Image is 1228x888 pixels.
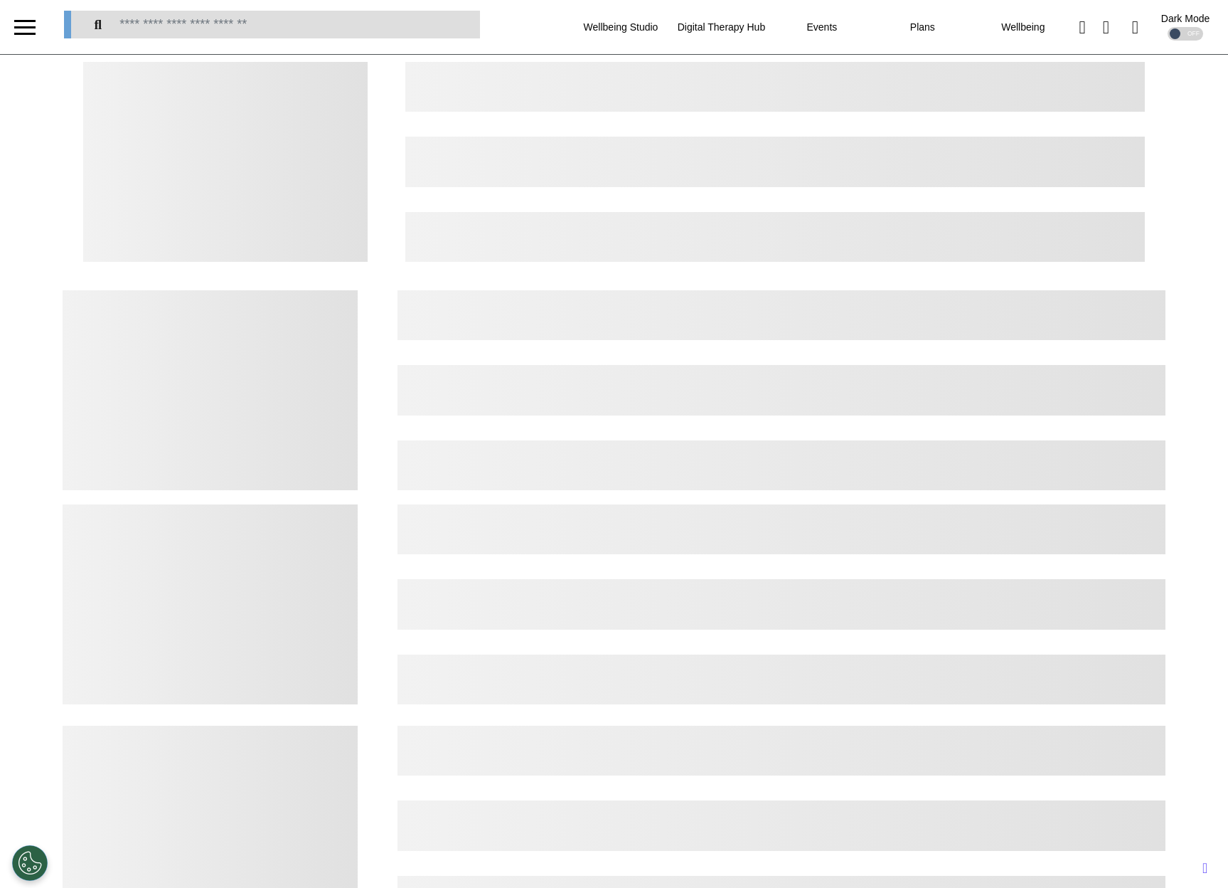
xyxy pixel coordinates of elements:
[570,7,671,47] div: Wellbeing Studio
[12,845,48,881] button: Open Preferences
[1168,27,1203,41] div: OFF
[671,7,771,47] div: Digital Therapy Hub
[973,7,1073,47] div: Wellbeing
[872,7,973,47] div: Plans
[1161,14,1210,23] div: Dark Mode
[771,7,872,47] div: Events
